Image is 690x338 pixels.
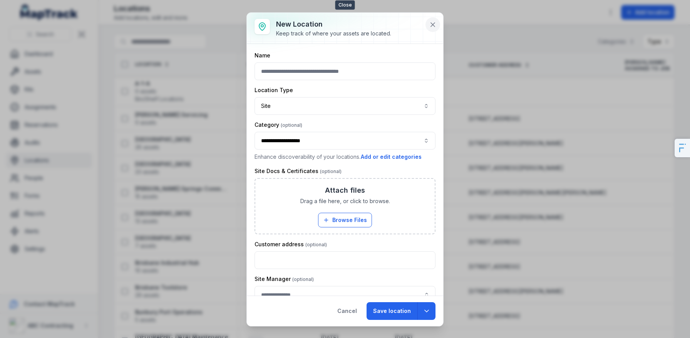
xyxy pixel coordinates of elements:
[255,275,314,283] label: Site Manager
[255,240,327,248] label: Customer address
[255,86,293,94] label: Location Type
[325,185,365,196] h3: Attach files
[255,97,435,115] button: Site
[255,153,435,161] p: Enhance discoverability of your locations.
[255,52,270,59] label: Name
[360,153,422,161] button: Add or edit categories
[367,302,417,320] button: Save location
[331,302,363,320] button: Cancel
[318,213,372,227] button: Browse Files
[255,121,302,129] label: Category
[300,197,390,205] span: Drag a file here, or click to browse.
[255,167,342,175] label: Site Docs & Certificates
[276,19,391,30] h3: New location
[255,286,435,304] input: location-add:cf[5e46382d-f712-41fb-848f-a7473c324c31]-label
[335,0,355,10] span: Close
[276,30,391,37] div: Keep track of where your assets are located.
